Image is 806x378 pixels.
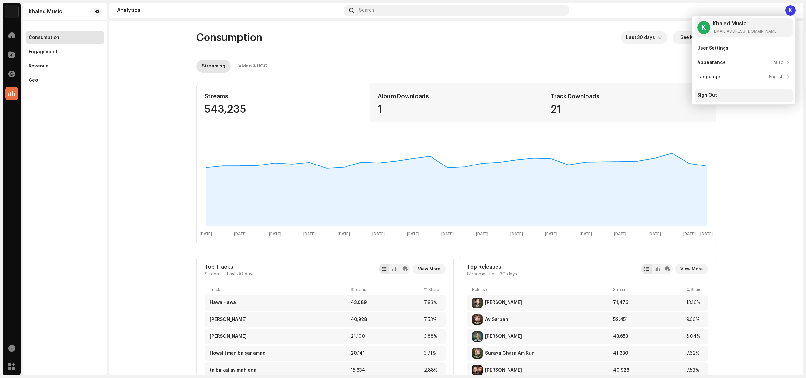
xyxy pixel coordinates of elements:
[680,31,702,44] span: See More
[673,31,716,44] button: See More
[649,232,661,236] text: [DATE]
[472,348,483,359] img: 10A1D98F-838B-4AC8-B926-030EC2BCEE9A
[378,104,535,115] div: 1
[697,60,726,65] div: Appearance
[29,49,57,55] div: Engagement
[683,232,696,236] text: [DATE]
[227,272,255,277] span: Last 30 days
[472,365,483,375] img: B1D479DC-7DFD-4EFD-9628-D455F2EB0999
[351,317,422,322] div: 40,928
[489,272,517,277] span: Last 30 days
[695,89,793,102] re-m-nav-item: Sign Out
[359,8,374,13] span: Search
[205,91,362,102] div: Streams
[210,317,246,322] div: Beya Beya
[29,64,49,69] div: Revenue
[686,351,703,356] div: 7.62%
[26,45,104,58] re-m-nav-item: Engagement
[785,5,796,16] div: K
[5,5,18,18] img: 4d355f5d-9311-46a2-b30d-525bdb8252bf
[686,368,703,373] div: 7.53%
[418,262,440,275] span: View More
[713,29,778,34] div: [EMAIL_ADDRESS][DOMAIN_NAME]
[372,232,385,236] text: [DATE]
[485,368,522,373] div: Beya Beya
[695,42,793,55] re-m-nav-item: User Settings
[697,93,717,98] div: Sign Out
[407,232,419,236] text: [DATE]
[713,21,778,26] div: Khaled Music
[338,232,350,236] text: [DATE]
[29,9,62,14] div: Khaled Music
[695,70,793,83] re-m-nav-item: Language
[210,334,246,339] div: Bacha Mashi Mashi
[472,287,611,292] div: Release
[675,264,708,274] button: View More
[486,272,488,277] span: •
[551,104,708,115] div: 21
[202,60,225,73] div: Streaming
[472,331,483,342] img: 0593A77B-7664-46E1-BF6E-3FB4EBE33154
[205,104,362,115] div: 543,235
[303,232,316,236] text: [DATE]
[485,334,522,339] div: Shahi Jahan
[205,264,255,270] div: Top Tracks
[29,35,59,40] div: Consumption
[697,46,728,51] div: User Settings
[224,272,226,277] span: •
[210,300,236,305] div: Hawa Hawa
[117,8,341,13] div: Analytics
[545,232,557,236] text: [DATE]
[26,74,104,87] re-m-nav-item: Geo
[424,334,440,339] div: 3.88%
[613,317,684,322] div: 52,451
[467,264,517,270] div: Top Releases
[441,232,454,236] text: [DATE]
[697,74,720,79] div: Language
[196,31,262,44] span: Consumption
[269,232,281,236] text: [DATE]
[467,272,485,277] span: Streams
[686,300,703,305] div: 13.16%
[210,287,348,292] div: Track
[695,56,793,69] re-m-nav-item: Appearance
[26,31,104,44] re-m-nav-item: Consumption
[700,232,713,236] text: [DATE]
[773,60,784,65] div: Auto
[424,351,440,356] div: 3.71%
[613,287,684,292] div: Streams
[613,300,684,305] div: 71,476
[686,287,703,292] div: % Share
[351,334,422,339] div: 21,100
[200,232,212,236] text: [DATE]
[424,368,440,373] div: 2.88%
[697,21,710,34] div: K
[378,91,535,102] div: Album Downloads
[413,264,446,274] button: View More
[580,232,592,236] text: [DATE]
[680,262,703,275] span: View More
[686,317,703,322] div: 9.66%
[210,368,257,373] div: ta ba kai ay mahleqa
[424,287,440,292] div: % Share
[26,60,104,73] re-m-nav-item: Revenue
[351,300,422,305] div: 43,089
[485,317,508,322] div: Ay Sarban
[205,272,223,277] span: Streams
[686,334,703,339] div: 8.04%
[769,74,784,79] div: English
[551,91,708,102] div: Track Downloads
[472,314,483,325] img: BA388923-DB17-4ECB-8E75-573AA923F33D
[210,351,266,356] div: Howsili man ba sar amad
[658,31,662,44] div: dropdown trigger
[626,31,658,44] span: Last 30 days
[614,232,626,236] text: [DATE]
[424,317,440,322] div: 7.53%
[613,351,684,356] div: 41,380
[238,60,267,73] div: Video & UGC
[351,287,422,292] div: Streams
[510,232,523,236] text: [DATE]
[613,368,684,373] div: 40,928
[613,334,684,339] div: 43,653
[485,351,535,356] div: Suraya Chara Am Kun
